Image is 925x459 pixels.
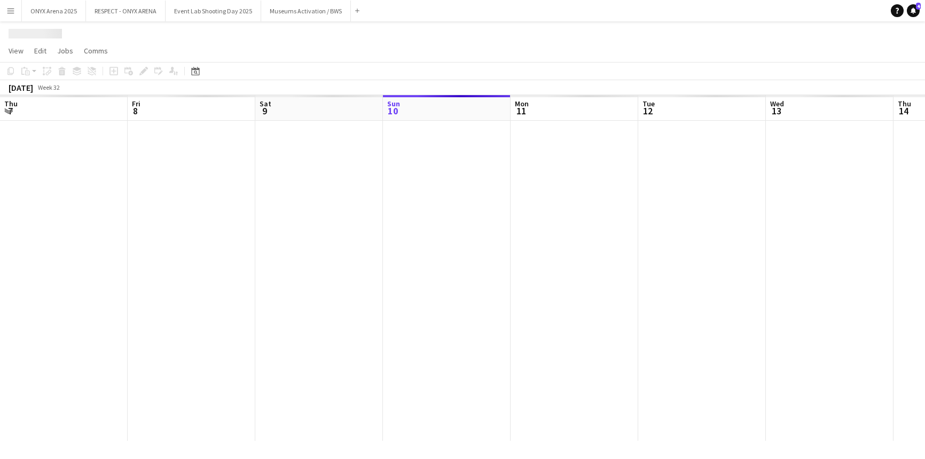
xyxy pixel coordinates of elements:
[35,83,62,91] span: Week 32
[4,44,28,58] a: View
[9,82,33,93] div: [DATE]
[57,46,73,56] span: Jobs
[258,105,271,117] span: 9
[80,44,112,58] a: Comms
[22,1,86,21] button: ONYX Arena 2025
[3,105,18,117] span: 7
[386,105,400,117] span: 10
[132,99,140,108] span: Fri
[53,44,77,58] a: Jobs
[260,99,271,108] span: Sat
[769,105,784,117] span: 13
[4,99,18,108] span: Thu
[261,1,351,21] button: Museums Activation / BWS
[907,4,920,17] a: 4
[770,99,784,108] span: Wed
[513,105,529,117] span: 11
[898,99,911,108] span: Thu
[86,1,166,21] button: RESPECT - ONYX ARENA
[387,99,400,108] span: Sun
[166,1,261,21] button: Event Lab Shooting Day 2025
[641,105,655,117] span: 12
[30,44,51,58] a: Edit
[896,105,911,117] span: 14
[515,99,529,108] span: Mon
[84,46,108,56] span: Comms
[9,46,23,56] span: View
[642,99,655,108] span: Tue
[130,105,140,117] span: 8
[916,3,921,10] span: 4
[34,46,46,56] span: Edit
